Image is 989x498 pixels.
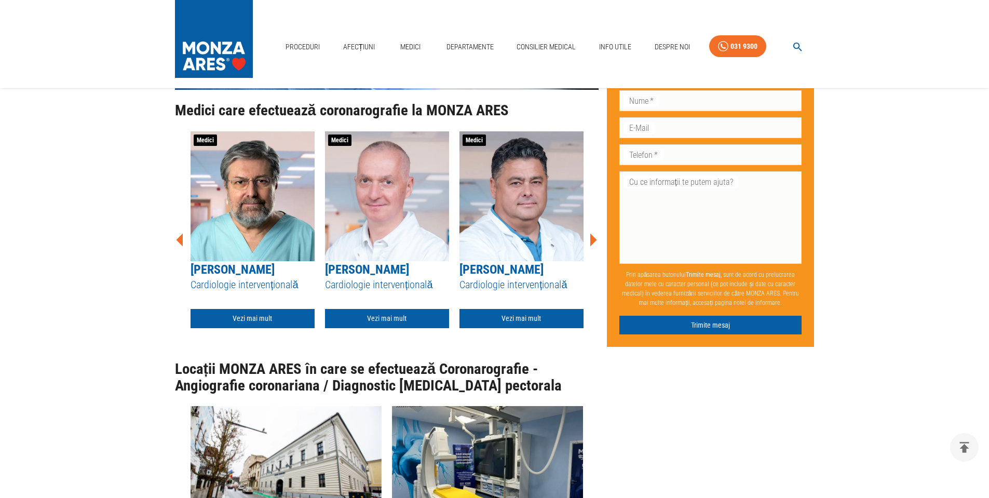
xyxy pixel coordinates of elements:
div: 031 9300 [730,40,757,53]
h2: Medici care efectuează coronarografie la MONZA ARES [175,102,599,119]
span: Medici [463,134,486,146]
a: Medici [394,36,427,58]
b: Trimite mesaj [686,271,721,278]
a: [PERSON_NAME] [191,262,275,277]
a: Proceduri [281,36,324,58]
a: [PERSON_NAME] [459,262,544,277]
a: Vezi mai mult [191,309,315,328]
a: Consilier Medical [512,36,580,58]
a: Vezi mai mult [325,309,449,328]
a: 031 9300 [709,35,766,58]
h5: Cardiologie intervențională [191,278,315,292]
a: Afecțiuni [339,36,380,58]
a: Info Utile [595,36,635,58]
a: Despre Noi [651,36,694,58]
span: Medici [194,134,217,146]
a: Vezi mai mult [459,309,584,328]
span: Medici [328,134,351,146]
a: Departamente [442,36,498,58]
p: Prin apăsarea butonului , sunt de acord cu prelucrarea datelor mele cu caracter personal (ce pot ... [619,266,802,312]
button: delete [950,433,979,462]
h5: Cardiologie intervențională [459,278,584,292]
h2: Locații MONZA ARES în care se efectuează Coronarografie - Angiografie coronariana / Diagnostic [M... [175,361,599,394]
a: [PERSON_NAME] [325,262,409,277]
h5: Cardiologie intervențională [325,278,449,292]
button: Trimite mesaj [619,316,802,335]
img: Dr. Lucian Zarma [191,131,315,261]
